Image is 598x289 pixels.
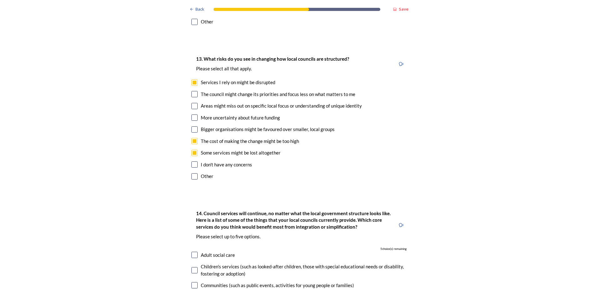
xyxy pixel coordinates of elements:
div: Other [201,173,213,180]
div: Services I rely on might be disrupted [201,79,275,86]
strong: 13. What risks do you see in changing how local councils are structured? [196,56,349,62]
span: Back [195,6,204,12]
strong: Save [399,6,408,12]
div: More uncertainty about future funding [201,114,280,121]
div: Children's services (such as looked-after children, those with special educational needs or disab... [201,263,407,277]
span: 5 choice(s) remaining [380,247,407,251]
div: The cost of making the change might be too high [201,138,299,145]
div: Some services might be lost altogether [201,149,281,156]
div: Communities (such as public events, activities for young people or families) [201,282,354,289]
div: Other [201,18,213,25]
p: Please select all that apply. [196,65,349,72]
div: Adult social care [201,251,235,259]
div: The council might change its priorities and focus less on what matters to me [201,91,355,98]
div: Bigger organisations might be favoured over smaller, local groups [201,126,335,133]
strong: 14. Council services will continue, no matter what the local government structure looks like. Her... [196,210,392,230]
div: I don't have any concerns [201,161,252,168]
p: Please select up to five options. [196,233,391,240]
div: Areas might miss out on specific local focus or understanding of unique identity [201,102,362,109]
